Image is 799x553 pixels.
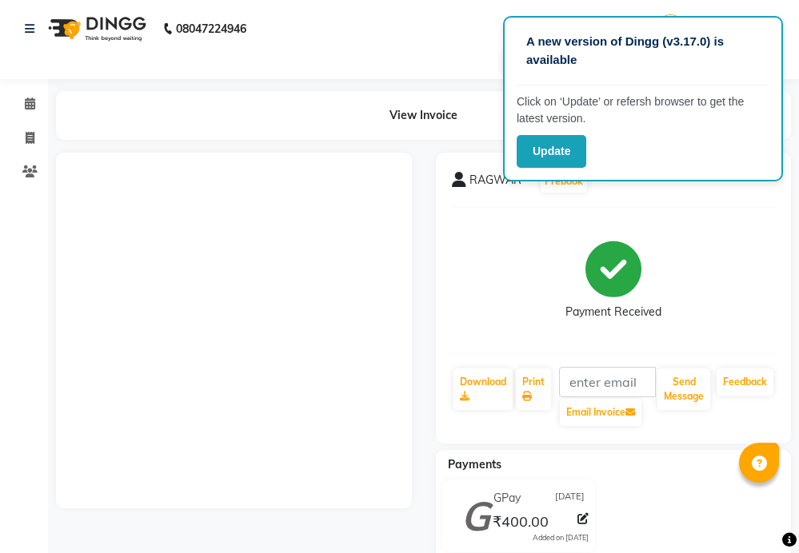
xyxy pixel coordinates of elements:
[717,368,773,396] a: Feedback
[41,6,150,51] img: logo
[555,490,585,507] span: [DATE]
[657,14,685,42] img: 01_Front Desk
[526,33,760,69] p: A new version of Dingg (v3.17.0) is available
[176,6,246,51] b: 08047224946
[56,91,791,140] div: View Invoice
[559,367,657,397] input: enter email
[453,368,513,410] a: Download
[517,135,586,168] button: Update
[448,457,501,471] span: Payments
[732,489,783,537] iframe: chat widget
[493,512,549,535] span: ₹400.00
[565,304,661,320] div: Payment Received
[517,93,769,127] p: Click on ‘Update’ or refersh browser to get the latest version.
[657,368,710,410] button: Send Message
[516,368,551,410] a: Print
[541,170,587,193] button: Prebook
[493,490,521,507] span: GPay
[469,172,521,194] span: RAGWAR
[560,399,641,426] button: Email Invoice
[533,532,589,543] div: Added on [DATE]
